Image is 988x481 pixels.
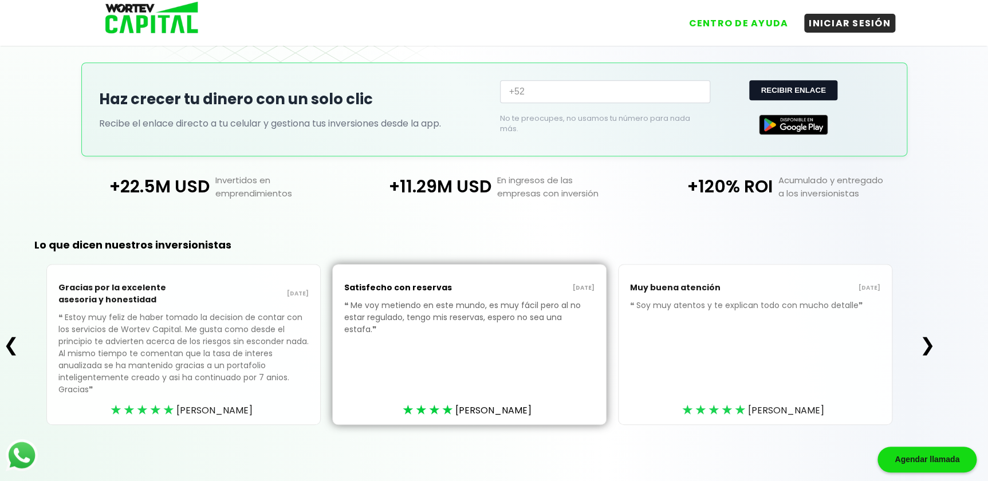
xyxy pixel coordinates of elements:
p: Recibe el enlace directo a tu celular y gestiona tus inversiones desde la app. [99,116,489,131]
span: [PERSON_NAME] [748,403,824,417]
p: Muy buena atención [630,276,755,299]
div: Agendar llamada [877,447,977,472]
span: ❝ [344,299,351,311]
p: Invertidos en emprendimientos [210,174,353,200]
span: ❝ [58,312,65,323]
button: ❯ [916,333,939,356]
p: Acumulado y entregado a los inversionistas [773,174,916,200]
span: ❞ [859,299,865,311]
span: ❞ [372,324,379,335]
p: [DATE] [755,283,880,293]
button: INICIAR SESIÓN [804,14,895,33]
p: +120% ROI [635,174,773,200]
p: No te preocupes, no usamos tu número para nada más. [500,113,692,134]
span: [PERSON_NAME] [176,403,253,417]
div: ★★★★★ [682,401,748,419]
button: CENTRO DE AYUDA [684,14,793,33]
span: ❞ [89,384,95,395]
img: logos_whatsapp-icon.242b2217.svg [6,439,38,471]
p: +22.5M USD [72,174,210,200]
p: +11.29M USD [353,174,491,200]
p: Gracias por la excelente asesoria y honestidad [58,276,184,312]
p: Satisfecho con reservas [344,276,470,299]
div: ★★★★★ [111,401,176,419]
h2: Haz crecer tu dinero con un solo clic [99,88,489,111]
p: Soy muy atentos y te explican todo con mucho detalle [630,299,880,329]
div: ★★★★ [403,401,455,419]
img: Google Play [759,115,828,135]
p: [DATE] [183,289,309,298]
p: En ingresos de las empresas con inversión [491,174,635,200]
p: Estoy muy feliz de haber tomado la decision de contar con los servicios de Wortev Capital. Me gus... [58,312,309,413]
span: [PERSON_NAME] [455,403,532,417]
button: RECIBIR ENLACE [749,80,837,100]
span: ❝ [630,299,636,311]
p: [DATE] [469,283,595,293]
p: Me voy metiendo en este mundo, es muy fácil pero al no estar regulado, tengo mis reservas, espero... [344,299,595,353]
a: CENTRO DE AYUDA [672,5,793,33]
a: INICIAR SESIÓN [793,5,895,33]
